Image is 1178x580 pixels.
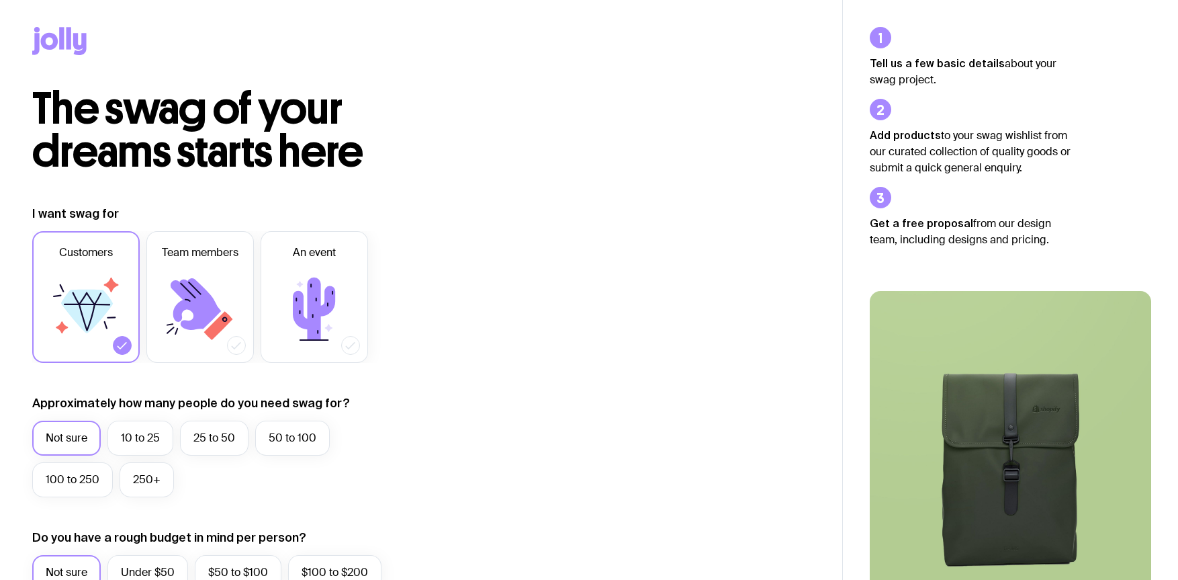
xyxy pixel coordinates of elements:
[180,421,248,456] label: 25 to 50
[162,245,238,261] span: Team members
[32,82,363,178] span: The swag of your dreams starts here
[32,206,119,222] label: I want swag for
[32,421,101,456] label: Not sure
[32,395,350,411] label: Approximately how many people do you need swag for?
[870,217,973,229] strong: Get a free proposal
[255,421,330,456] label: 50 to 100
[32,462,113,497] label: 100 to 250
[293,245,336,261] span: An event
[870,57,1005,69] strong: Tell us a few basic details
[120,462,174,497] label: 250+
[32,530,306,546] label: Do you have a rough budget in mind per person?
[870,129,941,141] strong: Add products
[870,55,1071,88] p: about your swag project.
[107,421,173,456] label: 10 to 25
[870,127,1071,176] p: to your swag wishlist from our curated collection of quality goods or submit a quick general enqu...
[59,245,113,261] span: Customers
[870,215,1071,248] p: from our design team, including designs and pricing.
